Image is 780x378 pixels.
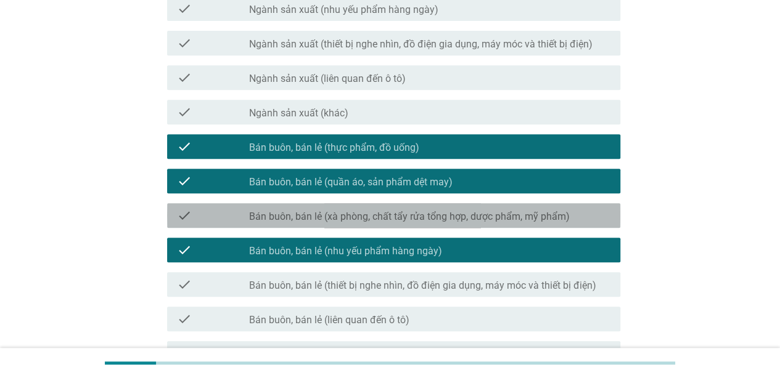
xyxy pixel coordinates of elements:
label: Bán buôn, bán lẻ (quần áo, sản phẩm dệt may) [249,176,453,188]
i: check [177,312,192,326]
i: check [177,174,192,188]
i: check [177,139,192,154]
label: Ngành sản xuất (liên quan đến ô tô) [249,73,406,85]
label: Bán buôn, bán lẻ (thiết bị nghe nhìn, đồ điện gia dụng, máy móc và thiết bị điện) [249,279,596,292]
i: check [177,36,192,50]
label: Bán buôn, bán lẻ (xà phòng, chất tẩy rửa tổng hợp, dược phẩm, mỹ phẩm) [249,211,570,223]
label: Ngành sản xuất (thiết bị nghe nhìn, đồ điện gia dụng, máy móc và thiết bị điện) [249,38,593,50]
i: check [177,346,192,361]
label: Ngành sản xuất (khác) [249,107,348,119]
label: Ngành sản xuất (nhu yếu phẩm hàng ngày) [249,4,438,16]
i: check [177,208,192,223]
i: check [177,1,192,16]
label: Bán buôn, bán lẻ (liên quan đến ô tô) [249,314,409,326]
i: check [177,243,192,257]
i: check [177,70,192,85]
i: check [177,277,192,292]
label: Bán buôn, bán lẻ (nhu yếu phẩm hàng ngày) [249,245,442,257]
i: check [177,105,192,119]
label: Bán buôn, bán lẻ (thực phẩm, đồ uống) [249,142,419,154]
